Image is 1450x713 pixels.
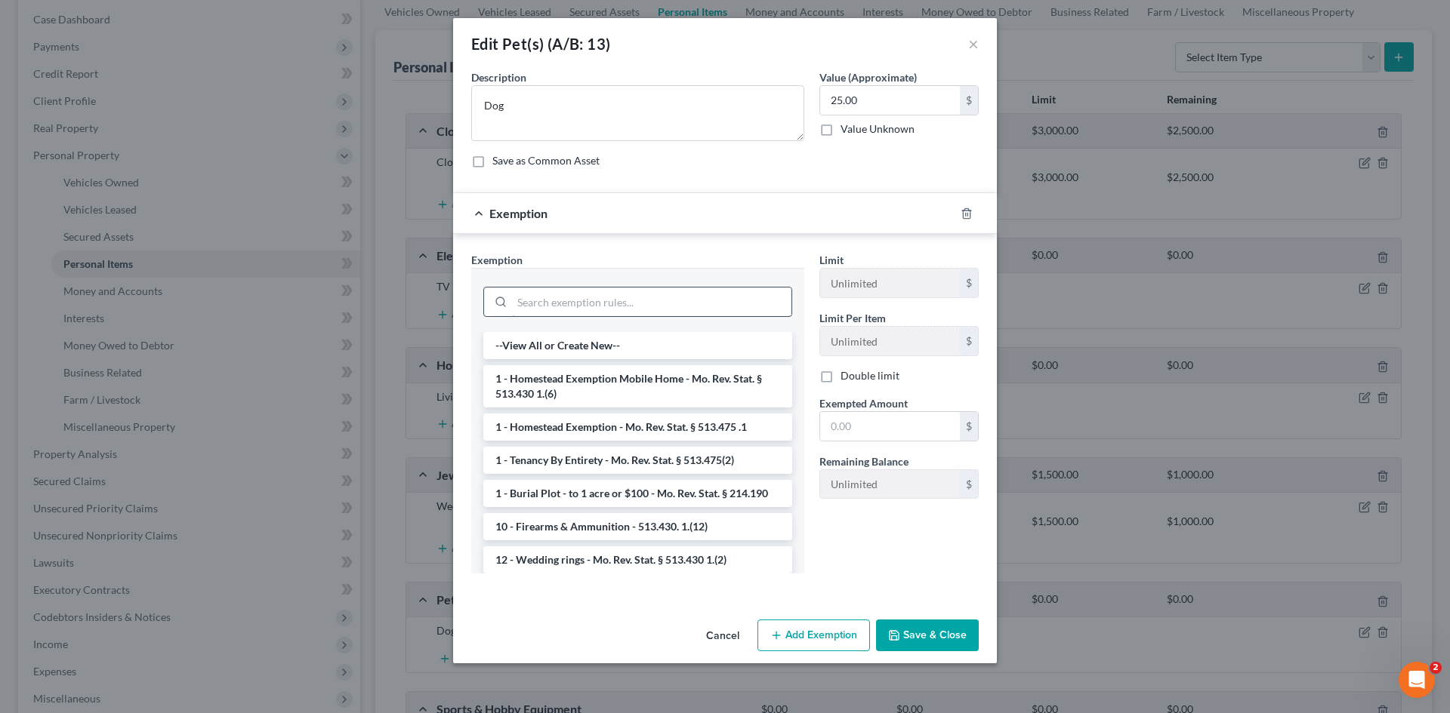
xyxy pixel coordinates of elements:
[820,470,960,499] input: --
[483,332,792,359] li: --View All or Create New--
[960,412,978,441] div: $
[819,254,844,266] span: Limit
[960,269,978,297] div: $
[483,413,792,441] li: 1 - Homestead Exemption - Mo. Rev. Stat. § 513.475 .1
[512,287,791,316] input: Search exemption rules...
[489,206,548,220] span: Exemption
[819,310,886,326] label: Limit Per Item
[820,269,960,297] input: --
[820,327,960,355] input: --
[483,513,792,540] li: 10 - Firearms & Ammunition - 513.430. 1.(12)
[471,71,526,84] span: Description
[483,447,792,474] li: 1 - Tenancy By Entirety - Mo. Rev. Stat. § 513.475(2)
[876,619,979,651] button: Save & Close
[820,86,960,115] input: 0.00
[960,327,978,355] div: $
[819,453,909,469] label: Remaining Balance
[841,368,899,383] label: Double limit
[492,153,600,168] label: Save as Common Asset
[694,621,751,651] button: Cancel
[483,480,792,507] li: 1 - Burial Plot - to 1 acre or $100 - Mo. Rev. Stat. § 214.190
[471,33,610,54] div: Edit Pet(s) (A/B: 13)
[1399,662,1435,698] iframe: Intercom live chat
[820,412,960,441] input: 0.00
[841,121,915,137] label: Value Unknown
[757,619,870,651] button: Add Exemption
[483,365,792,407] li: 1 - Homestead Exemption Mobile Home - Mo. Rev. Stat. § 513.430 1.(6)
[1430,662,1442,674] span: 2
[819,397,908,410] span: Exempted Amount
[471,254,523,266] span: Exemption
[968,35,979,53] button: ×
[819,69,917,85] label: Value (Approximate)
[960,470,978,499] div: $
[483,546,792,573] li: 12 - Wedding rings - Mo. Rev. Stat. § 513.430 1.(2)
[960,86,978,115] div: $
